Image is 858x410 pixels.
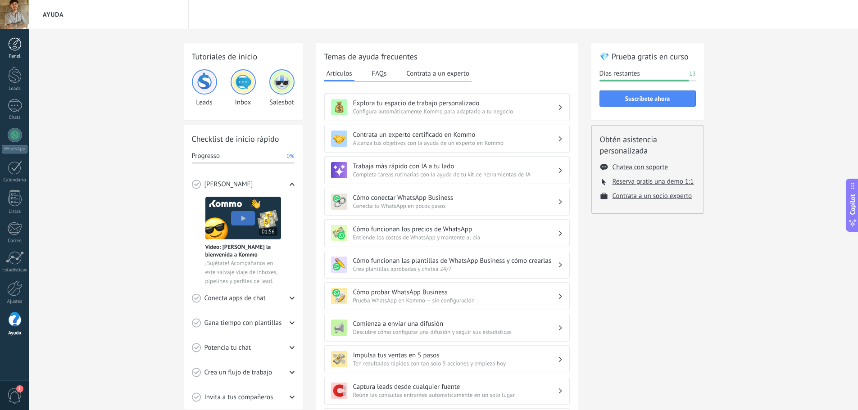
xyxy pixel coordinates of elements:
button: Contrata a un experto [404,67,471,80]
div: Correo [2,238,28,244]
span: Progresso [192,152,220,161]
img: Meet video [205,197,281,239]
button: Reserva gratis una demo 1:1 [613,177,694,186]
div: Estadísticas [2,267,28,273]
span: 1 [16,385,23,392]
div: Ayuda [2,330,28,336]
h3: Cómo funcionan los precios de WhatsApp [353,225,558,234]
h2: Checklist de inicio rápido [192,133,295,144]
div: Chats [2,115,28,121]
div: Leads [192,69,217,107]
h3: Cómo funcionan las plantillas de WhatsApp Business y cómo crearlas [353,257,558,265]
span: Entiende los costos de WhatsApp y mantente al día [353,234,558,241]
span: Días restantes [599,69,640,78]
span: 13 [689,69,695,78]
h3: Captura leads desde cualquier fuente [353,383,558,391]
button: Artículos [324,67,354,81]
span: Suscríbete ahora [625,95,670,102]
button: Suscríbete ahora [599,90,696,107]
span: Conecta tu WhatsApp en pocos pasos [353,202,558,210]
h3: Trabaja más rápido con IA a tu lado [353,162,558,171]
span: 0% [286,152,294,161]
h2: Obtén asistencia personalizada [600,134,695,156]
div: Listas [2,209,28,215]
h2: 💎 Prueba gratis en curso [599,51,696,62]
button: Contrata a un socio experto [613,192,692,200]
span: Completa tareas rutinarias con la ayuda de tu kit de herramientas de IA [353,171,558,178]
span: Conecta apps de chat [204,294,266,303]
span: Gana tiempo con plantillas [204,319,282,328]
h3: Impulsa tus ventas en 5 pasos [353,351,558,360]
span: Ten resultados rápidos con tan solo 5 acciones y empieza hoy [353,360,558,367]
span: Crea un flujo de trabajo [204,368,272,377]
div: WhatsApp [2,145,27,153]
span: Alcanza tus objetivos con la ayuda de un experto en Kommo [353,139,558,147]
span: Copilot [848,194,857,215]
span: Reúne las consultas entrantes automáticamente en un solo lugar [353,391,558,399]
span: Vídeo: [PERSON_NAME] la bienvenida a Kommo [205,243,281,258]
span: Prueba WhatsApp en Kommo — sin configuración [353,297,558,304]
button: FAQs [370,67,389,80]
div: Salesbot [269,69,295,107]
button: Chatea con soporte [613,163,668,171]
span: [PERSON_NAME] [204,180,253,189]
div: Ajustes [2,299,28,305]
h3: Explora tu espacio de trabajo personalizado [353,99,558,108]
h3: Cómo probar WhatsApp Business [353,288,558,297]
span: Descubre cómo configurar una difusión y seguir sus estadísticas [353,328,558,336]
h3: Contrata un experto certificado en Kommo [353,131,558,139]
h3: Cómo conectar WhatsApp Business [353,194,558,202]
div: Leads [2,86,28,92]
h3: Comienza a enviar una difusión [353,320,558,328]
h2: Tutoriales de inicio [192,51,295,62]
span: Crea plantillas aprobadas y chatea 24/7 [353,265,558,273]
span: Potencia tu chat [204,343,251,352]
span: Configura automáticamente Kommo para adaptarlo a tu negocio [353,108,558,115]
div: Calendario [2,177,28,183]
span: Invita a tus compañeros [204,393,273,402]
div: Panel [2,54,28,59]
span: ¡Sujétate! Acompáñanos en este salvaje viaje de inboxes, pipelines y perfiles de lead. [205,259,281,286]
div: Inbox [231,69,256,107]
h2: Temas de ayuda frecuentes [324,51,570,62]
